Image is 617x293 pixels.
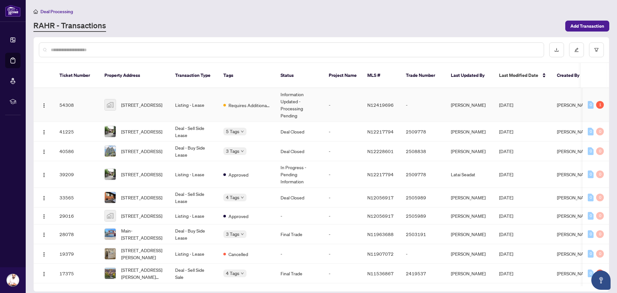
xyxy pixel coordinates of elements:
td: Deal - Buy Side Lease [170,224,218,244]
div: 0 [588,128,594,135]
td: 2503191 [401,224,446,244]
td: 33565 [54,188,99,207]
td: 2505989 [401,188,446,207]
td: Deal - Buy Side Lease [170,142,218,161]
td: Deal Closed [275,188,324,207]
img: Logo [41,196,47,201]
div: 0 [588,101,594,109]
th: Status [275,63,324,88]
td: [PERSON_NAME] [446,188,494,207]
span: Add Transaction [570,21,604,31]
td: 54308 [54,88,99,122]
span: [PERSON_NAME] [557,251,592,257]
td: - [324,88,362,122]
td: Deal Closed [275,142,324,161]
span: [PERSON_NAME] [557,129,592,134]
button: Logo [39,126,49,137]
div: 6 [596,270,604,277]
span: Approved [228,213,248,220]
td: 2508838 [401,142,446,161]
span: [PERSON_NAME] [557,270,592,276]
td: [PERSON_NAME] [446,244,494,264]
div: 0 [588,170,594,178]
td: 2509778 [401,161,446,188]
span: [PERSON_NAME] [557,231,592,237]
div: 0 [596,230,604,238]
img: thumbnail-img [105,169,116,180]
td: Deal - Sell Side Lease [170,188,218,207]
span: [PERSON_NAME] [557,213,592,219]
button: filter [589,42,604,57]
button: Logo [39,100,49,110]
img: thumbnail-img [105,248,116,259]
span: N12056917 [367,213,394,219]
span: [PERSON_NAME] [557,102,592,108]
img: Logo [41,172,47,178]
th: Ticket Number [54,63,99,88]
span: 3 Tags [226,147,239,155]
span: N12228601 [367,148,394,154]
button: download [549,42,564,57]
td: Deal - Sell Side Lease [170,122,218,142]
td: - [324,142,362,161]
span: [PERSON_NAME] [557,148,592,154]
td: 17375 [54,264,99,283]
td: In Progress - Pending Information [275,161,324,188]
button: Logo [39,192,49,203]
button: Logo [39,249,49,259]
td: - [324,224,362,244]
td: - [401,88,446,122]
span: download [554,48,559,52]
div: 0 [588,270,594,277]
td: Deal Closed [275,122,324,142]
span: [DATE] [499,148,513,154]
div: 0 [588,147,594,155]
td: - [324,244,362,264]
div: 0 [596,250,604,258]
span: [DATE] [499,129,513,134]
button: Add Transaction [565,21,609,32]
td: [PERSON_NAME] [446,207,494,224]
span: Deal Processing [40,9,73,14]
th: Last Modified Date [494,63,552,88]
th: Property Address [99,63,170,88]
span: N12056917 [367,195,394,200]
td: [PERSON_NAME] [446,122,494,142]
td: - [275,207,324,224]
span: [STREET_ADDRESS] [121,171,162,178]
span: down [241,196,244,199]
span: N12217794 [367,129,394,134]
div: 0 [596,147,604,155]
span: [DATE] [499,231,513,237]
span: down [241,130,244,133]
span: [STREET_ADDRESS][PERSON_NAME] [121,247,165,261]
div: 0 [596,194,604,201]
td: 2509778 [401,122,446,142]
td: - [401,244,446,264]
td: Listing - Lease [170,161,218,188]
td: Listing - Lease [170,244,218,264]
td: [PERSON_NAME] [446,142,494,161]
td: 39209 [54,161,99,188]
img: thumbnail-img [105,229,116,240]
td: [PERSON_NAME] [446,264,494,283]
span: 5 Tags [226,128,239,135]
span: Main-[STREET_ADDRESS] [121,227,165,241]
img: Logo [41,130,47,135]
td: - [324,161,362,188]
span: N11907072 [367,251,394,257]
div: 0 [588,250,594,258]
img: thumbnail-img [105,146,116,157]
td: Deal - Sell Side Sale [170,264,218,283]
button: Logo [39,229,49,239]
img: Logo [41,103,47,108]
span: home [33,9,38,14]
td: Information Updated - Processing Pending [275,88,324,122]
span: [DATE] [499,102,513,108]
span: [DATE] [499,213,513,219]
th: Transaction Type [170,63,218,88]
span: [STREET_ADDRESS] [121,128,162,135]
span: [STREET_ADDRESS] [121,212,162,219]
span: down [241,272,244,275]
span: N11963688 [367,231,394,237]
